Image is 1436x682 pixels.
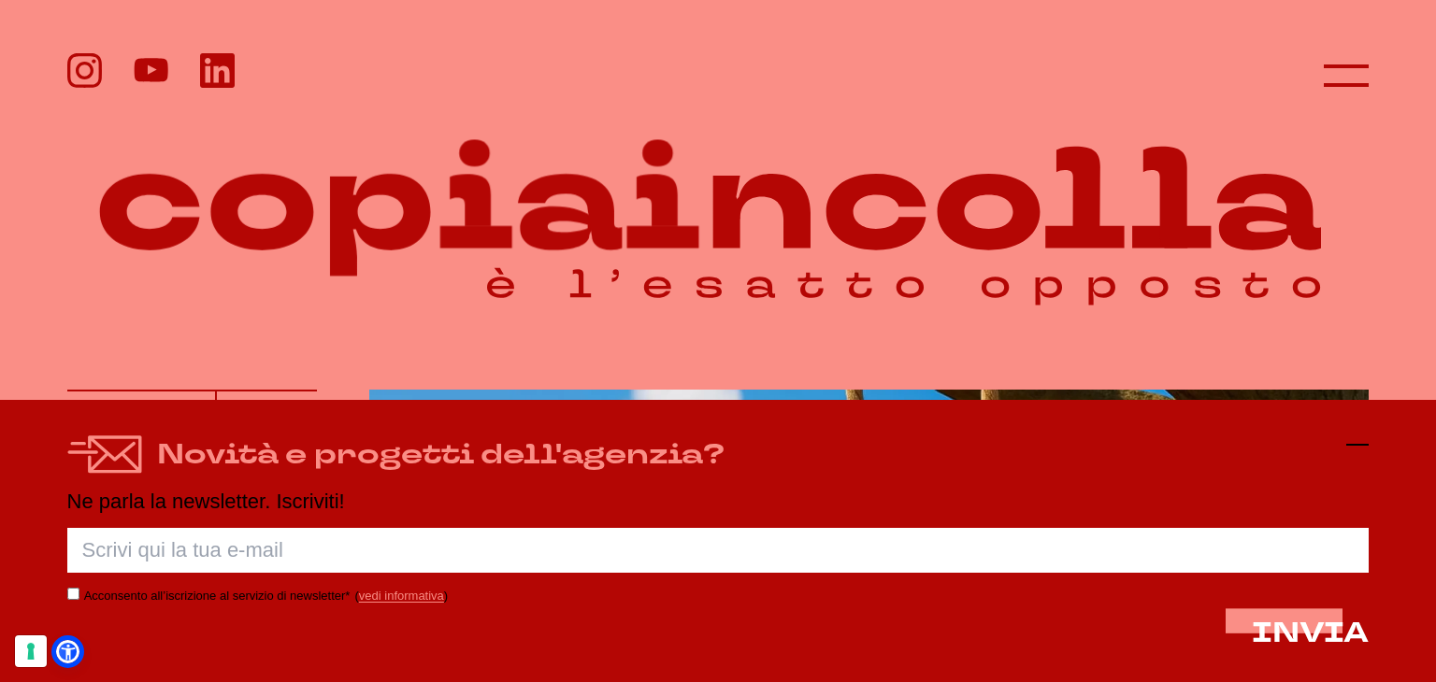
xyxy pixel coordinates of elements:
[84,589,351,603] label: Acconsento all’iscrizione al servizio di newsletter*
[67,490,1370,513] p: Ne parla la newsletter. Iscriviti!
[15,635,47,667] button: Le tue preferenze relative al consenso per le tecnologie di tracciamento
[1252,614,1369,652] span: INVIA
[157,433,725,476] h4: Novità e progetti dell'agenzia?
[1252,618,1369,648] button: INVIA
[359,589,444,603] a: vedi informativa
[56,640,79,663] a: Open Accessibility Menu
[354,589,448,603] span: ( )
[67,528,1370,573] input: Scrivi qui la tua e-mail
